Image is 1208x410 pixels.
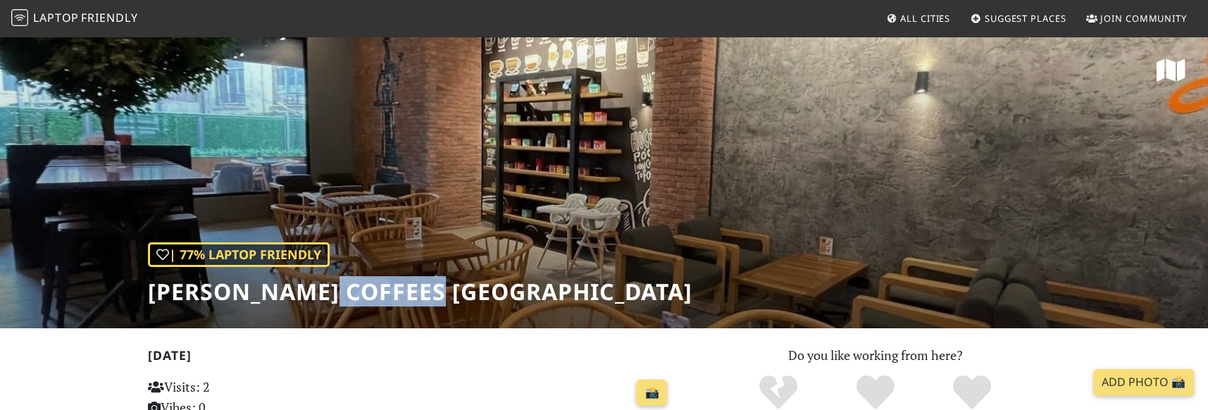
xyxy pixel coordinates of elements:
[81,10,137,25] span: Friendly
[636,380,667,406] a: 📸
[985,12,1066,25] span: Suggest Places
[33,10,79,25] span: Laptop
[1081,6,1193,31] a: Join Community
[690,345,1061,366] p: Do you like working from here?
[880,6,956,31] a: All Cities
[11,9,28,26] img: LaptopFriendly
[148,348,673,368] h2: [DATE]
[1100,12,1187,25] span: Join Community
[11,6,138,31] a: LaptopFriendly LaptopFriendly
[965,6,1072,31] a: Suggest Places
[148,242,330,267] div: | 77% Laptop Friendly
[148,278,692,305] h1: [PERSON_NAME] Coffees [GEOGRAPHIC_DATA]
[900,12,950,25] span: All Cities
